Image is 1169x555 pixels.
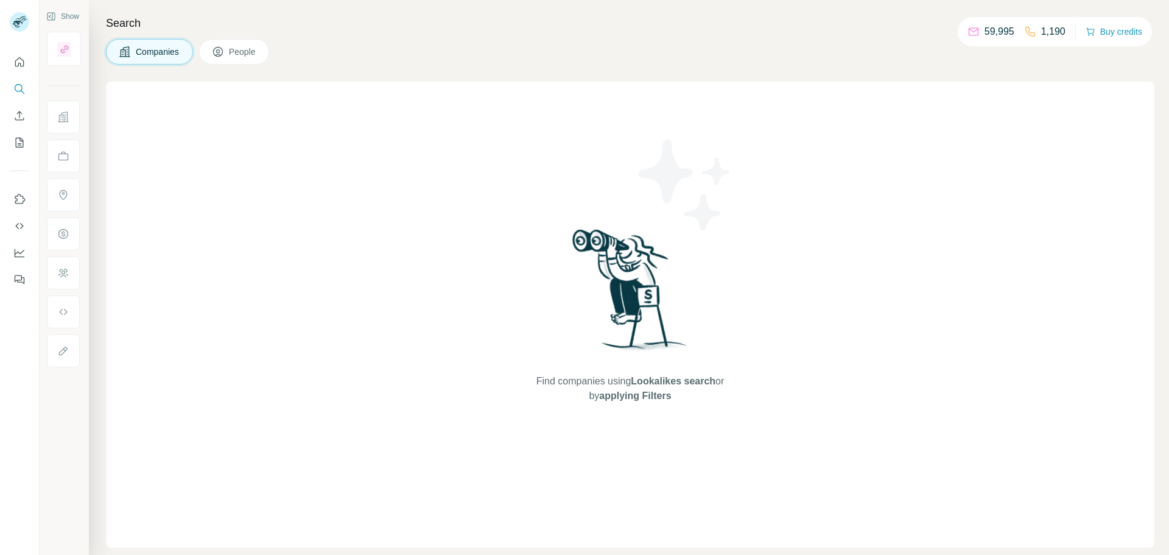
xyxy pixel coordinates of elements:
p: 59,995 [985,24,1014,39]
button: Use Surfe API [10,215,29,237]
button: Enrich CSV [10,105,29,127]
span: Companies [136,46,180,58]
button: Dashboard [10,242,29,264]
button: Feedback [10,269,29,291]
button: My lists [10,132,29,154]
span: applying Filters [599,391,671,401]
button: Use Surfe on LinkedIn [10,188,29,210]
button: Show [38,7,88,26]
button: Quick start [10,51,29,73]
p: 1,190 [1041,24,1065,39]
img: Surfe Illustration - Woman searching with binoculars [567,226,693,362]
button: Buy credits [1086,23,1142,40]
img: Surfe Illustration - Stars [630,130,740,240]
h4: Search [106,15,1154,32]
button: Search [10,78,29,100]
span: Find companies using or by [533,374,728,403]
span: People [229,46,257,58]
span: Lookalikes search [631,376,715,386]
